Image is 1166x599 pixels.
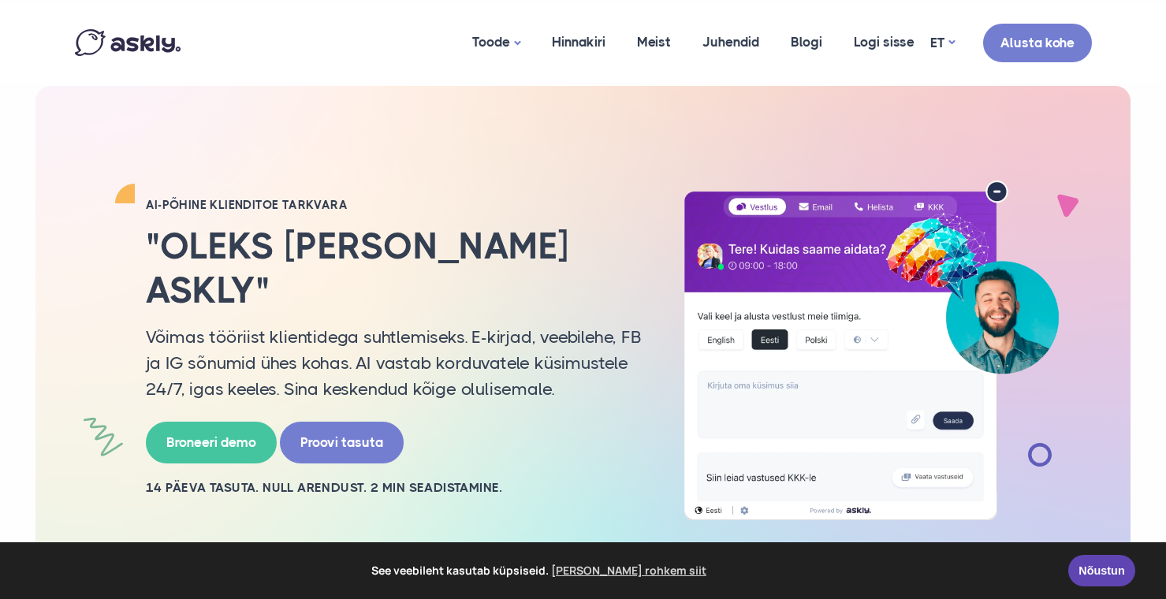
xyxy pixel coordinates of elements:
a: Meist [621,4,687,80]
a: Juhendid [687,4,775,80]
a: Proovi tasuta [280,422,404,463]
span: See veebileht kasutab küpsiseid. [23,559,1057,582]
a: Blogi [775,4,838,80]
h2: 14 PÄEVA TASUTA. NULL ARENDUST. 2 MIN SEADISTAMINE. [146,479,643,497]
a: ET [930,32,955,54]
a: Toode [456,4,536,82]
h2: "Oleks [PERSON_NAME] Askly" [146,225,643,311]
img: Askly [75,29,181,56]
a: Broneeri demo [146,422,277,463]
img: AI multilingual chat [666,180,1076,521]
a: Logi sisse [838,4,930,80]
h2: AI-PÕHINE KLIENDITOE TARKVARA [146,197,643,213]
a: learn more about cookies [549,559,709,582]
a: Hinnakiri [536,4,621,80]
a: Alusta kohe [983,24,1092,62]
p: Võimas tööriist klientidega suhtlemiseks. E-kirjad, veebilehe, FB ja IG sõnumid ühes kohas. AI va... [146,324,643,402]
a: Nõustun [1068,555,1135,586]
